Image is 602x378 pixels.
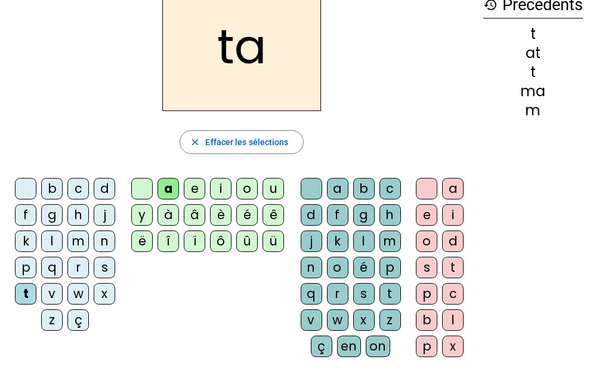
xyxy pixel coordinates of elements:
[442,336,464,357] div: x
[483,46,583,60] div: at
[416,309,437,331] div: b
[301,231,322,252] div: j
[483,27,583,41] div: t
[379,178,401,199] div: c
[94,257,115,278] div: s
[158,178,179,199] div: a
[67,231,89,252] div: m
[353,309,375,331] div: x
[301,283,322,305] div: q
[15,204,36,226] div: f
[15,257,36,278] div: p
[210,178,231,199] div: i
[337,336,361,357] div: en
[236,231,258,252] div: û
[379,231,401,252] div: m
[67,204,89,226] div: h
[41,204,63,226] div: g
[442,231,464,252] div: d
[301,309,322,331] div: v
[131,231,153,252] div: ë
[416,336,437,357] div: p
[41,309,63,331] div: z
[15,231,36,252] div: k
[442,283,464,305] div: c
[94,178,115,199] div: d
[67,309,89,331] div: ç
[236,204,258,226] div: é
[67,257,89,278] div: r
[353,204,375,226] div: g
[353,257,375,278] div: é
[442,309,464,331] div: l
[327,178,348,199] div: a
[366,336,390,357] div: on
[327,309,348,331] div: w
[41,283,63,305] div: v
[94,231,115,252] div: n
[67,283,89,305] div: w
[327,204,348,226] div: f
[353,231,375,252] div: l
[353,283,375,305] div: s
[327,283,348,305] div: r
[416,257,437,278] div: s
[442,178,464,199] div: a
[67,178,89,199] div: c
[379,257,401,278] div: p
[131,204,153,226] div: y
[184,204,205,226] div: â
[416,204,437,226] div: e
[205,135,288,149] span: Effacer les sélections
[483,84,583,99] div: ma
[236,178,258,199] div: o
[353,178,375,199] div: b
[158,204,179,226] div: à
[210,231,231,252] div: ô
[190,137,200,147] mat-icon: close
[301,204,322,226] div: d
[379,204,401,226] div: h
[41,231,63,252] div: l
[379,309,401,331] div: z
[327,257,348,278] div: o
[41,178,63,199] div: b
[311,336,332,357] div: ç
[301,257,322,278] div: n
[263,178,284,199] div: u
[158,231,179,252] div: î
[483,103,583,118] div: m
[41,257,63,278] div: q
[94,204,115,226] div: j
[263,231,284,252] div: ü
[416,283,437,305] div: p
[184,178,205,199] div: e
[15,283,36,305] div: t
[263,204,284,226] div: ê
[379,283,401,305] div: t
[210,204,231,226] div: è
[327,231,348,252] div: k
[416,231,437,252] div: o
[442,257,464,278] div: t
[184,231,205,252] div: ï
[94,283,115,305] div: x
[483,65,583,79] div: t
[442,204,464,226] div: i
[180,130,303,154] button: Effacer les sélections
